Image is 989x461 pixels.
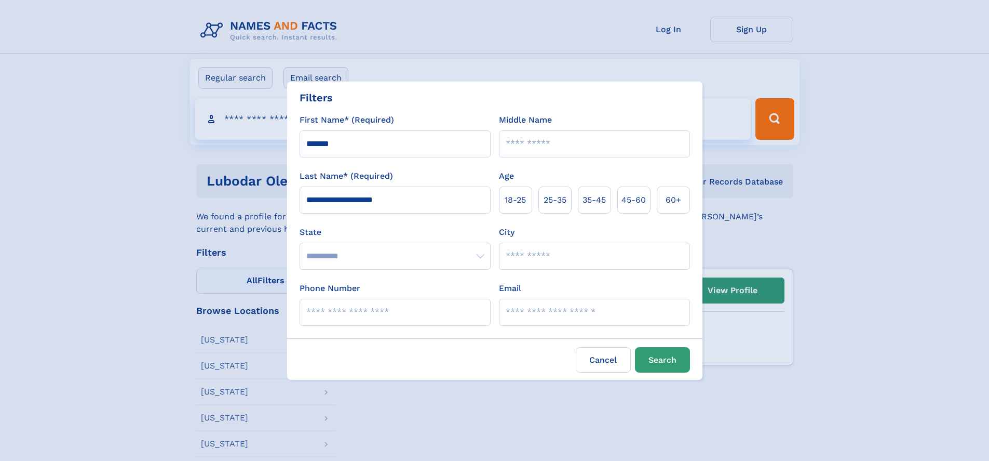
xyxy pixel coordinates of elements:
[621,194,646,206] span: 45‑60
[300,170,393,182] label: Last Name* (Required)
[666,194,681,206] span: 60+
[499,170,514,182] label: Age
[300,90,333,106] div: Filters
[582,194,606,206] span: 35‑45
[505,194,526,206] span: 18‑25
[300,226,491,239] label: State
[499,282,521,295] label: Email
[499,114,552,126] label: Middle Name
[499,226,514,239] label: City
[300,114,394,126] label: First Name* (Required)
[544,194,566,206] span: 25‑35
[300,282,360,295] label: Phone Number
[635,347,690,373] button: Search
[576,347,631,373] label: Cancel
